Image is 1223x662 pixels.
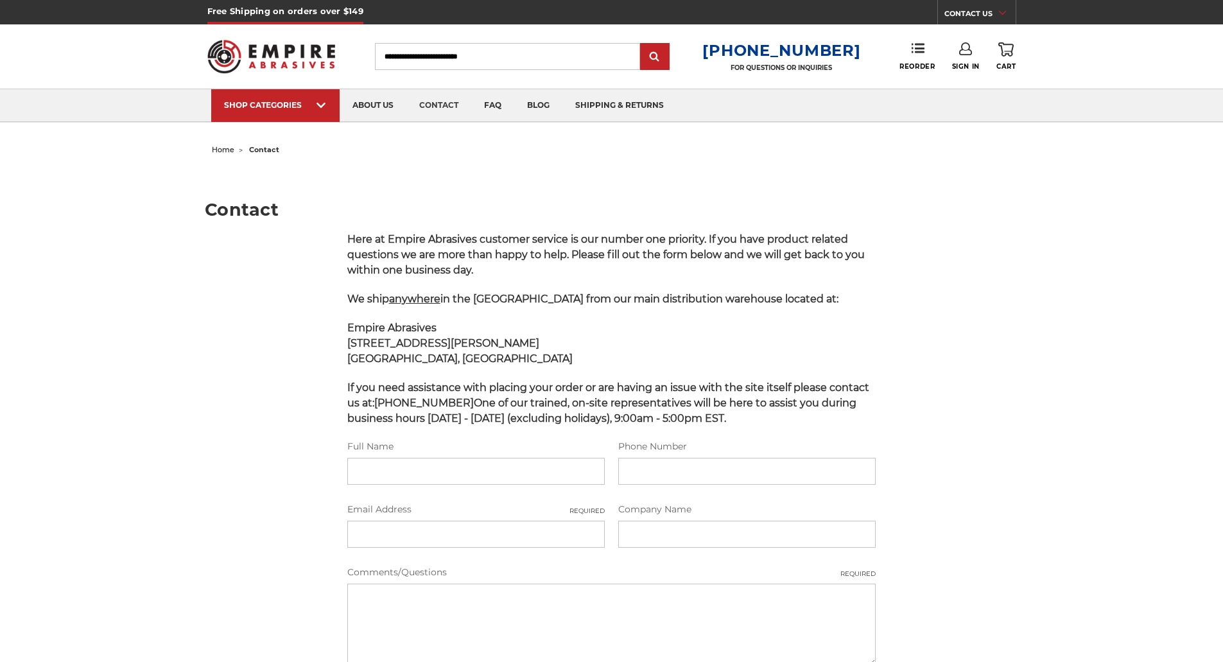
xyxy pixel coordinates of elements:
[340,89,406,122] a: about us
[406,89,471,122] a: contact
[212,145,234,154] a: home
[471,89,514,122] a: faq
[840,569,876,579] small: Required
[347,293,838,305] span: We ship in the [GEOGRAPHIC_DATA] from our main distribution warehouse located at:
[389,293,440,305] span: anywhere
[702,64,860,72] p: FOR QUESTIONS OR INQUIRIES
[347,337,573,365] strong: [STREET_ADDRESS][PERSON_NAME] [GEOGRAPHIC_DATA], [GEOGRAPHIC_DATA]
[996,62,1016,71] span: Cart
[899,42,935,70] a: Reorder
[249,145,279,154] span: contact
[347,381,869,424] span: If you need assistance with placing your order or are having an issue with the site itself please...
[205,201,1018,218] h1: Contact
[347,440,605,453] label: Full Name
[702,41,860,60] a: [PHONE_NUMBER]
[618,440,876,453] label: Phone Number
[347,503,605,516] label: Email Address
[944,6,1016,24] a: CONTACT US
[514,89,562,122] a: blog
[347,233,865,276] span: Here at Empire Abrasives customer service is our number one priority. If you have product related...
[347,322,437,334] span: Empire Abrasives
[642,44,668,70] input: Submit
[899,62,935,71] span: Reorder
[562,89,677,122] a: shipping & returns
[224,100,327,110] div: SHOP CATEGORIES
[374,397,474,409] strong: [PHONE_NUMBER]
[569,506,605,516] small: Required
[996,42,1016,71] a: Cart
[618,503,876,516] label: Company Name
[347,566,876,579] label: Comments/Questions
[952,62,980,71] span: Sign In
[207,31,336,82] img: Empire Abrasives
